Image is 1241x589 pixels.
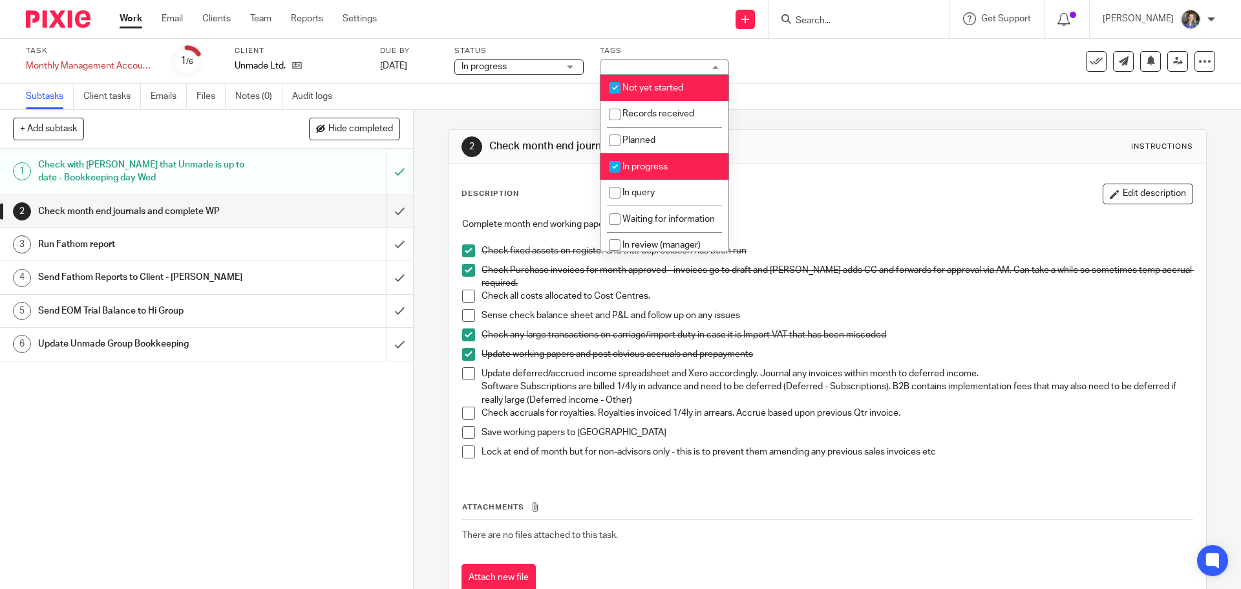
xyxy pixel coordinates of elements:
[622,109,694,118] span: Records received
[981,14,1031,23] span: Get Support
[151,84,187,109] a: Emails
[180,54,193,69] div: 1
[622,188,655,197] span: In query
[83,84,141,109] a: Client tasks
[38,268,262,287] h1: Send Fathom Reports to Client - [PERSON_NAME]
[250,12,271,25] a: Team
[482,445,1192,458] p: Lock at end of month but for non-advisors only - this is to prevent them amending any previous sa...
[162,12,183,25] a: Email
[462,504,524,511] span: Attachments
[482,407,1192,420] p: Check accruals for royalties. Royalties invoiced 1/4ly in arrears. Accrue based upon previous Qtr...
[26,10,90,28] img: Pixie
[622,136,655,145] span: Planned
[454,46,584,56] label: Status
[461,62,507,71] span: In progress
[622,241,701,250] span: In review (manager)
[380,61,407,70] span: [DATE]
[482,244,1192,257] p: Check fixed assets on register and that depreciation has been run
[120,12,142,25] a: Work
[13,162,31,180] div: 1
[292,84,342,109] a: Audit logs
[482,290,1192,303] p: Check all costs allocated to Cost Centres.
[482,309,1192,322] p: Sense check balance sheet and P&L and follow up on any issues
[1131,142,1193,152] div: Instructions
[38,202,262,221] h1: Check month end journals and complete WP
[461,189,519,199] p: Description
[196,84,226,109] a: Files
[235,59,286,72] p: Unmade Ltd.
[600,46,729,56] label: Tags
[462,531,618,540] span: There are no files attached to this task.
[794,16,911,27] input: Search
[26,59,155,72] div: Monthly Management Accounts - Unmade
[328,124,393,134] span: Hide completed
[38,155,262,188] h1: Check with [PERSON_NAME] that Unmade is up to date - Bookkeeping day Wed
[13,302,31,320] div: 5
[1103,12,1174,25] p: [PERSON_NAME]
[235,46,364,56] label: Client
[482,348,1192,361] p: Update working papers and post obvious accruals and prepayments
[482,367,1192,380] p: Update deferred/accrued income spreadsheet and Xero accordingly. Journal any invoices within mont...
[1103,184,1193,204] button: Edit description
[13,235,31,253] div: 3
[462,218,1192,231] p: Complete month end working papers:
[482,380,1192,407] p: Software Subscriptions are billed 1/4ly in advance and need to be deferred (Deferred - Subscripti...
[38,334,262,354] h1: Update Unmade Group Bookkeeping
[343,12,377,25] a: Settings
[489,140,855,153] h1: Check month end journals and complete WP
[622,162,668,171] span: In progress
[13,269,31,287] div: 4
[13,335,31,353] div: 6
[38,235,262,254] h1: Run Fathom report
[380,46,438,56] label: Due by
[235,84,282,109] a: Notes (0)
[26,46,155,56] label: Task
[622,83,683,92] span: Not yet started
[461,136,482,157] div: 2
[482,328,1192,341] p: Check any large transactions on carriage/import duty in case it is Import VAT that has been miscoded
[26,84,74,109] a: Subtasks
[309,118,400,140] button: Hide completed
[38,301,262,321] h1: Send EOM Trial Balance to Hi Group
[482,426,1192,439] p: Save working papers to [GEOGRAPHIC_DATA]
[291,12,323,25] a: Reports
[622,215,715,224] span: Waiting for information
[186,58,193,65] small: /6
[202,12,231,25] a: Clients
[13,202,31,220] div: 2
[482,264,1192,290] p: Check Purchase invoices for month approved - invoices go to draft and [PERSON_NAME] adds CC and f...
[1180,9,1201,30] img: 1530183611242%20(1).jpg
[13,118,84,140] button: + Add subtask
